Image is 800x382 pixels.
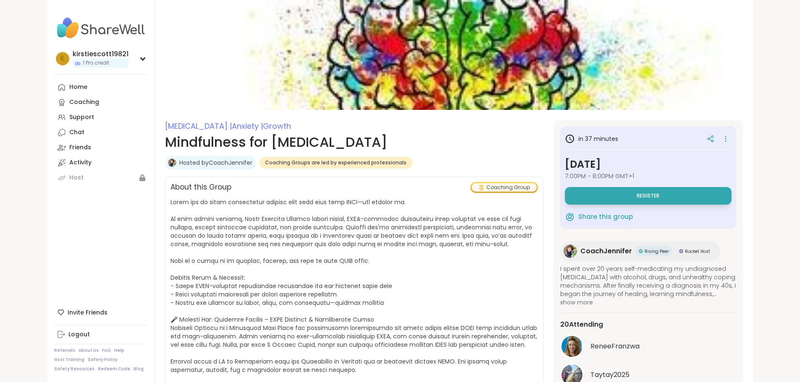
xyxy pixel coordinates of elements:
div: Activity [69,159,92,167]
span: show more [560,298,736,307]
a: FAQ [102,348,111,353]
span: Coaching Groups are led by experienced professionals [265,159,407,166]
div: Support [69,113,94,122]
a: Logout [54,327,148,342]
a: Host Training [54,357,84,363]
span: [MEDICAL_DATA] | [165,121,232,131]
img: CoachJennifer [168,159,176,167]
img: CoachJennifer [564,244,577,258]
button: Register [565,187,732,205]
img: Rocket Host [679,249,683,253]
a: Support [54,110,148,125]
span: 20 Attending [560,320,603,330]
span: 1 Pro credit [83,60,109,67]
a: Activity [54,155,148,170]
div: Friends [69,143,91,152]
a: Help [114,348,124,353]
span: Share this group [578,212,633,222]
div: Logout [68,330,90,339]
h2: About this Group [170,182,231,193]
h3: [DATE] [565,157,732,172]
a: Referrals [54,348,75,353]
span: I spent over 20 years self-medicating my undiagnosed [MEDICAL_DATA] with alcohol, drugs, and unhe... [560,265,736,298]
span: 7:00PM - 8:00PM GMT+1 [565,172,732,180]
div: Invite Friends [54,305,148,320]
a: Hosted byCoachJennifer [179,159,252,167]
div: Host [69,174,84,182]
div: Coaching [69,98,99,107]
div: Coaching Group [472,183,537,192]
span: CoachJennifer [580,246,632,256]
a: Blog [134,366,144,372]
a: CoachJenniferCoachJenniferRising PeerRising PeerRocket HostRocket Host [560,241,720,261]
a: Safety Policy [88,357,118,363]
a: Friends [54,140,148,155]
span: ReneeFranzwa [590,341,640,351]
div: Chat [69,128,84,137]
div: kirstiescott19821 [73,49,129,59]
span: Rising Peer [645,248,669,255]
a: About Us [79,348,99,353]
img: ShareWell Logomark [565,212,575,222]
a: Chat [54,125,148,140]
h1: Mindfulness for [MEDICAL_DATA] [165,132,543,152]
a: Host [54,170,148,185]
img: ReneeFranzwa [561,336,582,357]
button: Share this group [565,208,633,226]
span: Register [637,192,659,199]
h3: in 37 minutes [565,134,618,144]
span: Anxiety | [232,121,263,131]
a: Redeem Code [98,366,130,372]
div: Home [69,83,87,91]
img: ShareWell Nav Logo [54,13,148,43]
a: Home [54,80,148,95]
span: Taytay2025 [590,370,630,380]
span: Rocket Host [685,248,710,255]
span: Growth [263,121,291,131]
a: ReneeFranzwaReneeFranzwa [560,335,736,358]
img: Rising Peer [639,249,643,253]
span: k [60,53,65,64]
a: Safety Resources [54,366,94,372]
a: Coaching [54,95,148,110]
